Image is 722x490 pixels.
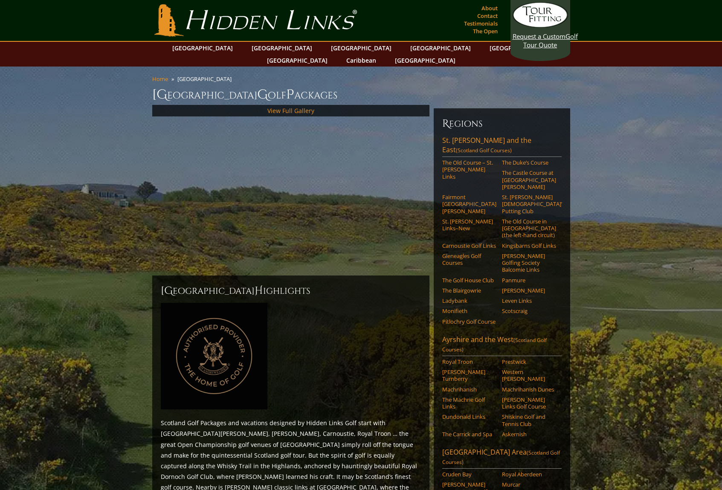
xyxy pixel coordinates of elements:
[442,277,496,284] a: The Golf House Club
[267,107,314,115] a: View Full Gallery
[442,336,547,353] span: (Scotland Golf Courses)
[327,42,396,54] a: [GEOGRAPHIC_DATA]
[442,413,496,420] a: Dundonald Links
[286,86,294,103] span: P
[152,86,570,103] h1: [GEOGRAPHIC_DATA] olf ackages
[442,287,496,294] a: The Blairgowrie
[485,42,554,54] a: [GEOGRAPHIC_DATA]
[161,284,421,298] h2: [GEOGRAPHIC_DATA] ighlights
[502,252,556,273] a: [PERSON_NAME] Golfing Society Balcomie Links
[442,335,562,356] a: Ayrshire and the West(Scotland Golf Courses)
[502,471,556,478] a: Royal Aberdeen
[479,2,500,14] a: About
[152,75,168,83] a: Home
[513,32,565,41] span: Request a Custom
[442,242,496,249] a: Carnoustie Golf Links
[442,471,496,478] a: Cruden Bay
[442,218,496,232] a: St. [PERSON_NAME] Links–New
[502,277,556,284] a: Panmure
[442,136,562,157] a: St. [PERSON_NAME] and the East(Scotland Golf Courses)
[502,358,556,365] a: Prestwick
[456,147,512,154] span: (Scotland Golf Courses)
[406,42,475,54] a: [GEOGRAPHIC_DATA]
[471,25,500,37] a: The Open
[442,307,496,314] a: Monifieth
[502,159,556,166] a: The Duke’s Course
[502,169,556,190] a: The Castle Course at [GEOGRAPHIC_DATA][PERSON_NAME]
[442,431,496,438] a: The Carrick and Spa
[502,368,556,383] a: Western [PERSON_NAME]
[442,252,496,267] a: Gleneagles Golf Courses
[442,194,496,215] a: Fairmont [GEOGRAPHIC_DATA][PERSON_NAME]
[442,449,560,466] span: (Scotland Golf Courses)
[502,431,556,438] a: Askernish
[177,75,235,83] li: [GEOGRAPHIC_DATA]
[442,318,496,325] a: Pitlochry Golf Course
[263,54,332,67] a: [GEOGRAPHIC_DATA]
[502,386,556,393] a: Machrihanish Dunes
[502,242,556,249] a: Kingsbarns Golf Links
[502,297,556,304] a: Leven Links
[442,368,496,383] a: [PERSON_NAME] Turnberry
[391,54,460,67] a: [GEOGRAPHIC_DATA]
[462,17,500,29] a: Testimonials
[442,447,562,469] a: [GEOGRAPHIC_DATA] Area(Scotland Golf Courses)
[502,287,556,294] a: [PERSON_NAME]
[442,396,496,410] a: The Machrie Golf Links
[475,10,500,22] a: Contact
[247,42,316,54] a: [GEOGRAPHIC_DATA]
[255,284,263,298] span: H
[442,386,496,393] a: Machrihanish
[513,2,568,49] a: Request a CustomGolf Tour Quote
[442,159,496,180] a: The Old Course – St. [PERSON_NAME] Links
[442,117,562,130] h6: Regions
[442,358,496,365] a: Royal Troon
[502,413,556,427] a: Shiskine Golf and Tennis Club
[502,307,556,314] a: Scotscraig
[442,297,496,304] a: Ladybank
[502,481,556,488] a: Murcar
[168,42,237,54] a: [GEOGRAPHIC_DATA]
[502,194,556,215] a: St. [PERSON_NAME] [DEMOGRAPHIC_DATA]’ Putting Club
[257,86,268,103] span: G
[502,218,556,239] a: The Old Course in [GEOGRAPHIC_DATA] (the left-hand circuit)
[502,396,556,410] a: [PERSON_NAME] Links Golf Course
[342,54,380,67] a: Caribbean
